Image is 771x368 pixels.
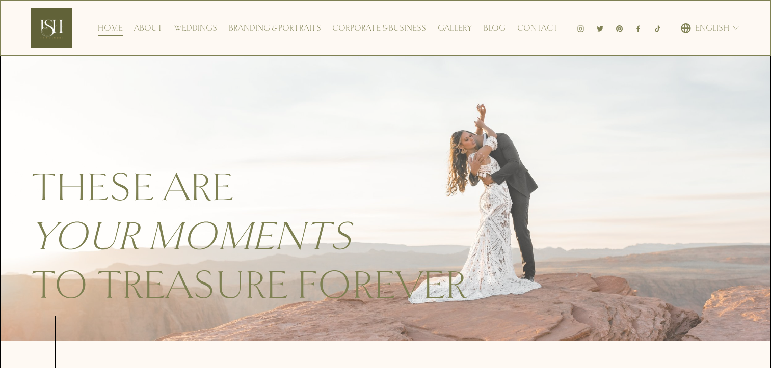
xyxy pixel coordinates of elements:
[98,20,123,36] a: Home
[134,20,163,36] a: About
[229,20,321,36] a: Branding & Portraits
[174,20,217,36] a: Weddings
[32,212,352,260] em: your moments
[31,8,72,48] img: Ish Picturesque
[517,20,558,36] a: Contact
[484,20,506,36] a: Blog
[634,24,642,32] a: Facebook
[695,21,729,36] span: English
[577,24,584,32] a: Instagram
[681,20,740,36] div: language picker
[32,163,467,309] span: These are to treasure forever
[616,24,623,32] a: Pinterest
[438,20,472,36] a: Gallery
[654,24,661,32] a: TikTok
[596,24,604,32] a: Twitter
[332,20,426,36] a: Corporate & Business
